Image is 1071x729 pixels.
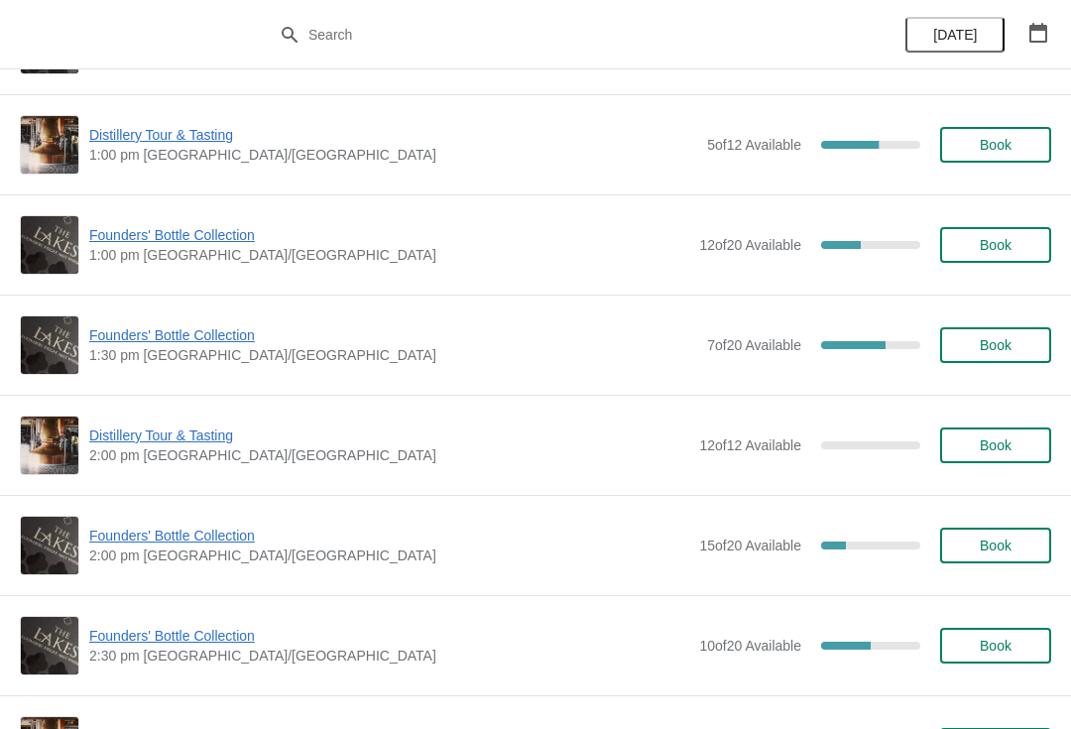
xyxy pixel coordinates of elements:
span: 10 of 20 Available [699,638,801,654]
button: [DATE] [905,17,1005,53]
img: Founders' Bottle Collection | | 1:00 pm Europe/London [21,216,78,274]
button: Book [940,127,1051,163]
span: 1:30 pm [GEOGRAPHIC_DATA]/[GEOGRAPHIC_DATA] [89,345,697,365]
span: Book [980,337,1011,353]
span: Founders' Bottle Collection [89,626,689,646]
span: Founders' Bottle Collection [89,325,697,345]
span: 1:00 pm [GEOGRAPHIC_DATA]/[GEOGRAPHIC_DATA] [89,245,689,265]
span: 1:00 pm [GEOGRAPHIC_DATA]/[GEOGRAPHIC_DATA] [89,145,697,165]
img: Founders' Bottle Collection | | 2:30 pm Europe/London [21,617,78,674]
span: Book [980,538,1011,553]
button: Book [940,327,1051,363]
button: Book [940,427,1051,463]
span: Distillery Tour & Tasting [89,425,689,445]
input: Search [307,17,803,53]
span: Book [980,437,1011,453]
img: Distillery Tour & Tasting | | 1:00 pm Europe/London [21,116,78,174]
button: Book [940,628,1051,664]
img: Founders' Bottle Collection | | 2:00 pm Europe/London [21,517,78,574]
span: 2:00 pm [GEOGRAPHIC_DATA]/[GEOGRAPHIC_DATA] [89,546,689,565]
span: Founders' Bottle Collection [89,526,689,546]
span: 2:00 pm [GEOGRAPHIC_DATA]/[GEOGRAPHIC_DATA] [89,445,689,465]
span: Book [980,638,1011,654]
span: Distillery Tour & Tasting [89,125,697,145]
img: Founders' Bottle Collection | | 1:30 pm Europe/London [21,316,78,374]
img: Distillery Tour & Tasting | | 2:00 pm Europe/London [21,417,78,474]
span: [DATE] [933,27,977,43]
button: Book [940,528,1051,563]
span: 7 of 20 Available [707,337,801,353]
span: 5 of 12 Available [707,137,801,153]
span: 12 of 20 Available [699,237,801,253]
span: 2:30 pm [GEOGRAPHIC_DATA]/[GEOGRAPHIC_DATA] [89,646,689,666]
span: Founders' Bottle Collection [89,225,689,245]
button: Book [940,227,1051,263]
span: Book [980,237,1011,253]
span: 12 of 12 Available [699,437,801,453]
span: 15 of 20 Available [699,538,801,553]
span: Book [980,137,1011,153]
